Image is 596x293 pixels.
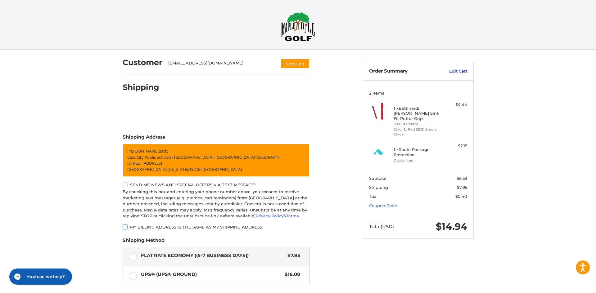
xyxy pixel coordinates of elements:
span: Subtotal [369,176,386,181]
h3: 2 Items [369,91,467,95]
span: Cass City Public Schools - [GEOGRAPHIC_DATA], [GEOGRAPHIC_DATA] [127,154,255,160]
legend: Shipping Address [123,134,165,144]
span: $0.40 [455,194,467,199]
h2: Customer [123,58,162,67]
span: [GEOGRAPHIC_DATA] [202,166,242,172]
span: Tax [369,194,376,199]
h4: 1 x Bettinardi [PERSON_NAME] Sink Fit Putter Grip [394,106,441,121]
a: Privacy Policy [255,213,283,218]
div: [EMAIL_ADDRESS][DOMAIN_NAME] [168,60,274,69]
a: Enter or select a different address [123,144,310,177]
li: Color 1x Red (2021 Studio Stock) [394,127,441,137]
a: Edit Cart [436,68,467,74]
span: [US_STATE], [168,166,189,172]
h3: Order Summary [369,68,436,74]
label: Send me news and special offers via text message* [123,182,310,187]
span: 15868764844 [255,154,279,160]
legend: Shipping Method [123,237,165,247]
span: [PERSON_NAME] [127,148,159,154]
a: Coupon Code [369,203,397,208]
span: Shipping [369,185,388,190]
span: Batty [159,148,169,154]
span: 48726 / [189,166,202,172]
span: Flat Rate Economy ((5-7 Business Days)) [141,252,285,259]
li: Digital Item [394,158,441,163]
li: Size Standard [394,122,441,127]
span: [GEOGRAPHIC_DATA], [127,166,168,172]
span: $7.95 [457,185,467,190]
span: $16.00 [282,271,300,278]
a: Terms [286,213,299,218]
span: [STREET_ADDRESS] [127,160,162,166]
span: Total (USD) [369,224,394,229]
label: My billing address is the same as my shipping address. [123,224,310,229]
div: $2.15 [443,143,467,149]
button: Sign Out [281,59,310,69]
div: By checking this box and entering your phone number above, you consent to receive marketing text ... [123,189,310,219]
h4: 1 x Route Package Protection [394,147,441,157]
img: Maple Hill Golf [281,12,315,41]
span: $7.95 [285,252,300,259]
iframe: Gorgias live chat messenger [6,266,74,287]
span: $6.59 [457,176,467,181]
div: $4.44 [443,102,467,108]
span: UPS® (UPS® Ground) [141,271,282,278]
h2: Shipping [123,82,159,92]
span: $14.94 [436,221,467,232]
